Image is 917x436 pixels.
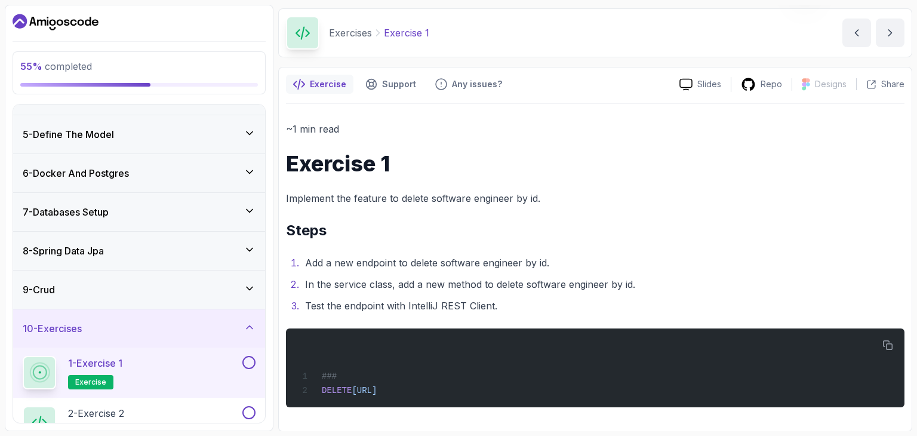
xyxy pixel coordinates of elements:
[286,190,904,207] p: Implement the feature to delete software engineer by id.
[301,276,904,293] li: In the service class, add a new method to delete software engineer by id.
[310,78,346,90] p: Exercise
[75,377,106,387] span: exercise
[731,77,792,92] a: Repo
[876,19,904,47] button: next content
[13,232,265,270] button: 8-Spring Data Jpa
[384,26,429,40] p: Exercise 1
[358,75,423,94] button: Support button
[23,356,256,389] button: 1-Exercise 1exercise
[13,271,265,309] button: 9-Crud
[761,78,782,90] p: Repo
[815,78,847,90] p: Designs
[286,152,904,176] h1: Exercise 1
[68,406,124,420] p: 2 - Exercise 2
[428,75,509,94] button: Feedback button
[13,193,265,231] button: 7-Databases Setup
[13,309,265,348] button: 10-Exercises
[13,115,265,153] button: 5-Define The Model
[329,26,372,40] p: Exercises
[301,297,904,314] li: Test the endpoint with IntelliJ REST Client.
[13,154,265,192] button: 6-Docker And Postgres
[452,78,502,90] p: Any issues?
[670,78,731,91] a: Slides
[352,386,377,395] span: [URL]
[23,283,55,297] h3: 9 - Crud
[301,254,904,271] li: Add a new endpoint to delete software engineer by id.
[322,371,337,381] span: ###
[286,75,353,94] button: notes button
[20,60,92,72] span: completed
[23,166,129,180] h3: 6 - Docker And Postgres
[286,121,904,137] p: ~1 min read
[23,244,104,258] h3: 8 - Spring Data Jpa
[23,127,114,142] h3: 5 - Define The Model
[842,19,871,47] button: previous content
[13,13,99,32] a: Dashboard
[23,321,82,336] h3: 10 - Exercises
[23,205,109,219] h3: 7 - Databases Setup
[322,386,352,395] span: DELETE
[68,356,122,370] p: 1 - Exercise 1
[881,78,904,90] p: Share
[856,78,904,90] button: Share
[697,78,721,90] p: Slides
[20,60,42,72] span: 55 %
[382,78,416,90] p: Support
[286,221,904,240] h2: Steps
